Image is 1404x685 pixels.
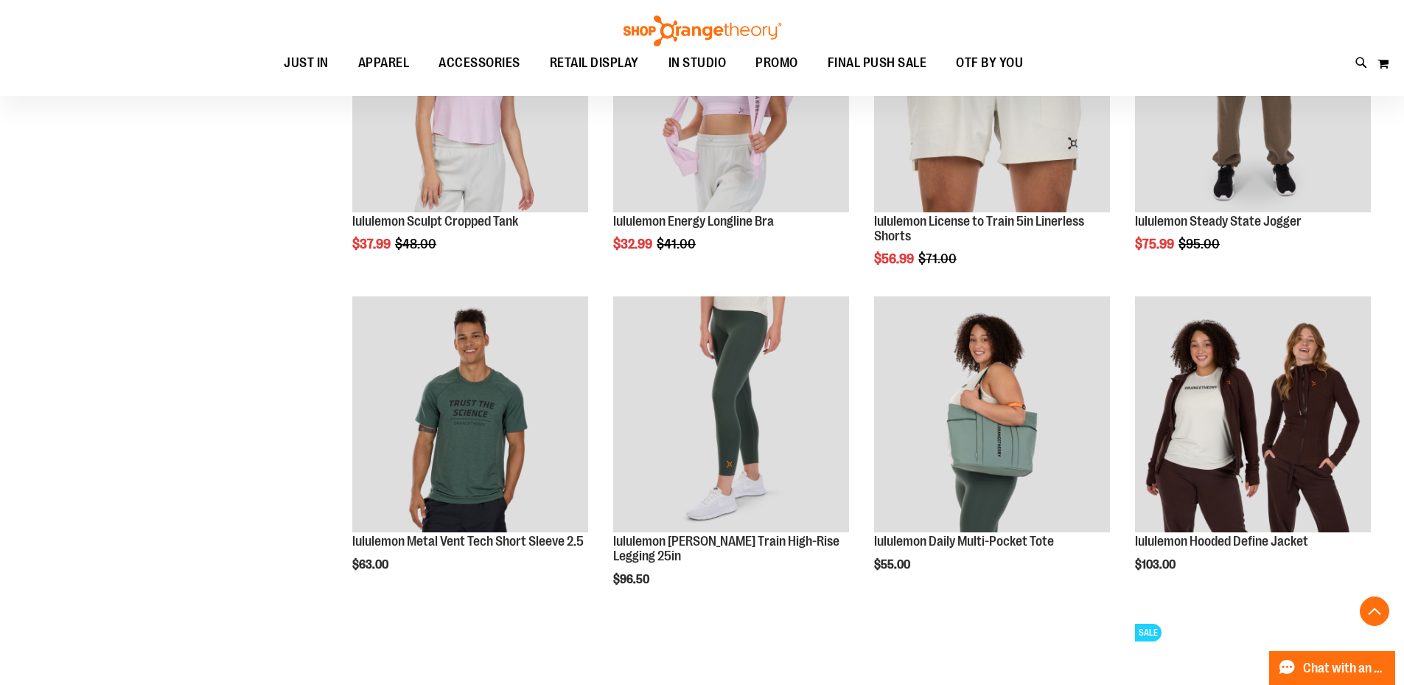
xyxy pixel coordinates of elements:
span: APPAREL [358,46,410,80]
span: $48.00 [395,237,439,251]
span: $71.00 [918,251,959,266]
span: Chat with an Expert [1303,661,1386,675]
a: lululemon License to Train 5in Linerless Shorts [874,214,1084,243]
span: ACCESSORIES [439,46,520,80]
img: Main view of 2024 Convention lululemon Daily Multi-Pocket Tote [874,296,1110,532]
a: lululemon [PERSON_NAME] Train High-Rise Legging 25in [613,534,839,563]
span: $96.50 [613,573,652,586]
img: Main view of 2024 October lululemon Wunder Train High-Rise [613,296,849,532]
a: Main view of 2024 October lululemon Wunder Train High-Rise [613,296,849,535]
a: Main view of 2024 Convention lululemon Hooded Define Jacket [1135,296,1371,535]
a: lululemon Hooded Define Jacket [1135,534,1308,549]
a: lululemon Daily Multi-Pocket Tote [874,534,1054,549]
a: Main view of 2024 Convention lululemon Daily Multi-Pocket Tote [874,296,1110,535]
button: Chat with an Expert [1269,651,1396,685]
div: product [345,289,596,609]
span: IN STUDIO [668,46,727,80]
span: $56.99 [874,251,916,266]
span: $41.00 [657,237,698,251]
span: $95.00 [1178,237,1222,251]
span: FINAL PUSH SALE [828,46,927,80]
button: Back To Top [1360,597,1389,626]
span: SALE [1135,624,1162,641]
a: Main view of 2024 October lululemon Metal Vent Tech SS [352,296,588,535]
span: OTF BY YOU [956,46,1023,80]
div: product [1128,289,1378,609]
a: lululemon Steady State Jogger [1135,214,1302,229]
div: product [867,289,1117,609]
div: product [606,289,856,623]
span: PROMO [755,46,798,80]
span: $103.00 [1135,558,1178,571]
img: Main view of 2024 October lululemon Metal Vent Tech SS [352,296,588,532]
span: $55.00 [874,558,912,571]
a: lululemon Metal Vent Tech Short Sleeve 2.5 [352,534,584,549]
img: Main view of 2024 Convention lululemon Hooded Define Jacket [1135,296,1371,532]
img: Shop Orangetheory [621,15,783,46]
span: $63.00 [352,558,391,571]
a: lululemon Energy Longline Bra [613,214,774,229]
a: lululemon Sculpt Cropped Tank [352,214,518,229]
span: $37.99 [352,237,393,251]
span: JUST IN [284,46,329,80]
span: RETAIL DISPLAY [550,46,639,80]
span: $75.99 [1135,237,1176,251]
span: $32.99 [613,237,654,251]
